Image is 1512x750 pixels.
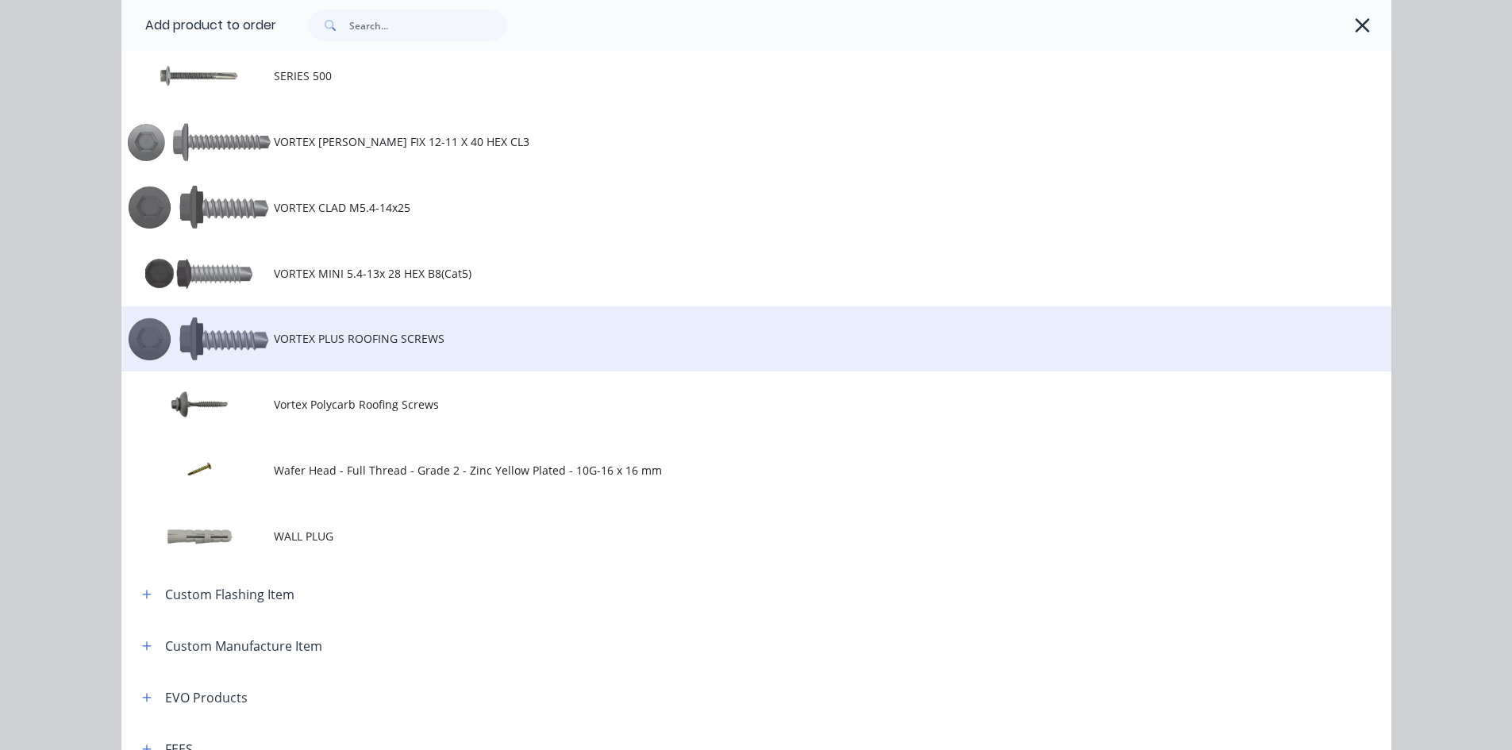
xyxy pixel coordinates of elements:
span: WALL PLUG [274,528,1168,544]
span: SERIES 500 [274,67,1168,84]
span: VORTEX CLAD M5.4-14x25 [274,199,1168,216]
span: VORTEX PLUS ROOFING SCREWS [274,330,1168,347]
span: VORTEX MINI 5.4-13x 28 HEX B8(Cat5) [274,265,1168,282]
div: EVO Products [165,688,248,707]
span: Vortex Polycarb Roofing Screws [274,396,1168,413]
span: Wafer Head - Full Thread - Grade 2 - Zinc Yellow Plated - 10G-16 x 16 mm [274,462,1168,479]
div: Custom Manufacture Item [165,637,322,656]
input: Search... [349,10,506,41]
span: VORTEX [PERSON_NAME] FIX 12-11 X 40 HEX CL3 [274,133,1168,150]
div: Custom Flashing Item [165,585,294,604]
